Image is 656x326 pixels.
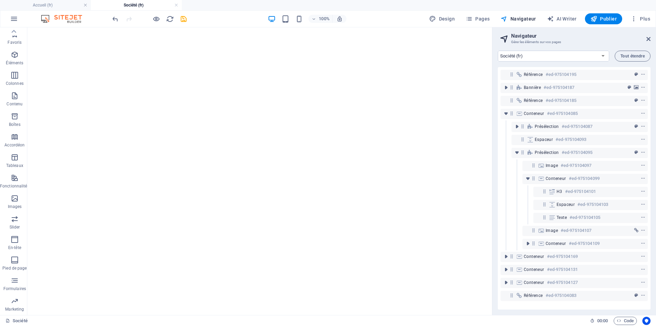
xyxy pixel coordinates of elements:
[614,317,637,325] button: Code
[570,213,600,222] h6: #ed-975104105
[640,200,646,209] button: context-menu
[91,1,182,9] h4: Société (fr)
[337,16,343,22] i: Lors du redimensionnement, ajuster automatiquement le niveau de zoom en fonction de l'appareil sé...
[10,224,20,230] p: Slider
[5,307,24,312] p: Marketing
[39,15,91,23] img: Editor Logo
[6,60,23,66] p: Éléments
[535,150,559,155] span: Présélection
[524,111,544,116] span: Conteneur
[640,109,646,118] button: context-menu
[569,174,600,183] h6: #ed-975104099
[565,187,596,196] h6: #ed-975104101
[498,13,538,24] button: Navigateur
[561,226,591,235] h6: #ed-975104107
[111,15,119,23] i: Annuler : Modifier la marge intérieure (Ctrl+Z)
[642,317,651,325] button: Usercentrics
[640,174,646,183] button: context-menu
[544,13,579,24] button: AI Writer
[180,15,188,23] i: Enregistrer (Ctrl+S)
[511,39,637,45] h3: Gérer les éléments sur vos pages
[524,72,543,77] span: Référence
[633,83,640,92] button: background
[626,83,633,92] button: preset
[640,239,646,248] button: context-menu
[502,265,510,274] button: toggle-expand
[501,15,536,22] span: Navigateur
[4,142,25,148] p: Accordéon
[6,101,23,107] p: Contenu
[546,176,566,181] span: Conteneur
[535,137,553,142] span: Espaceur
[513,148,521,157] button: toggle-expand
[547,252,578,261] h6: #ed-975104169
[319,15,330,23] h6: 100%
[561,161,591,170] h6: #ed-975104097
[640,135,646,144] button: context-menu
[2,265,27,271] p: Pied de page
[633,96,640,105] button: preset
[513,122,521,131] button: toggle-expand
[547,265,578,274] h6: #ed-975104131
[640,161,646,170] button: context-menu
[633,291,640,300] button: preset
[524,85,541,90] span: Bannière
[6,163,23,168] p: Tableaux
[630,15,650,22] span: Plus
[8,245,21,250] p: En-tête
[577,200,608,209] h6: #ed-975104103
[535,124,559,129] span: Présélection
[597,317,608,325] span: 00 00
[5,317,28,325] a: Société
[463,13,492,24] button: Pages
[524,293,543,298] span: Référence
[602,318,603,323] span: :
[640,70,646,79] button: context-menu
[640,252,646,261] button: context-menu
[166,15,174,23] button: reload
[640,291,646,300] button: context-menu
[524,254,544,259] span: Conteneur
[562,122,592,131] h6: #ed-975104087
[6,81,24,86] p: Colonnes
[524,98,543,103] span: Référence
[628,13,653,24] button: Plus
[546,70,576,79] h6: #ed-975104195
[617,317,634,325] span: Code
[640,148,646,157] button: context-menu
[511,33,651,39] h2: Navigateur
[640,278,646,287] button: context-menu
[9,122,20,127] p: Boîtes
[524,174,532,183] button: toggle-expand
[615,51,651,62] button: Tout étendre
[633,122,640,131] button: preset
[546,291,576,300] h6: #ed-975104083
[502,109,510,118] button: toggle-expand
[524,239,532,248] button: toggle-expand
[557,202,575,207] span: Espaceur
[547,15,577,22] span: AI Writer
[640,187,646,196] button: context-menu
[633,70,640,79] button: preset
[640,96,646,105] button: context-menu
[426,13,457,24] button: Design
[585,13,622,24] button: Publier
[179,15,188,23] button: save
[547,109,578,118] h6: #ed-975104085
[524,280,544,285] span: Conteneur
[556,135,586,144] h6: #ed-975104093
[8,204,22,209] p: Images
[8,40,22,45] p: Favoris
[546,241,566,246] span: Conteneur
[502,83,510,92] button: toggle-expand
[633,226,640,235] button: link
[309,15,333,23] button: 100%
[546,163,558,168] span: Image
[557,189,562,194] span: H3
[3,286,26,291] p: Formulaires
[547,278,578,287] h6: #ed-975104127
[111,15,119,23] button: undo
[429,15,455,22] span: Design
[633,148,640,157] button: preset
[640,226,646,235] button: context-menu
